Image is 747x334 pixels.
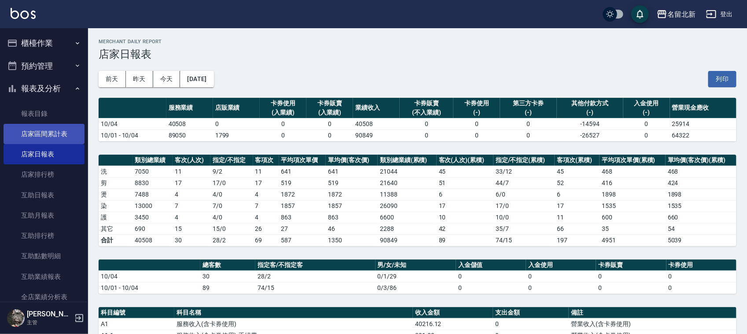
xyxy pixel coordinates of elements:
td: 0 [260,130,306,141]
td: 519 [279,177,326,189]
td: 0/1/29 [375,271,456,282]
td: 6 [555,189,600,200]
td: 0 [400,118,453,130]
td: 合計 [99,234,132,246]
table: a dense table [99,155,736,246]
th: 卡券使用 [666,260,736,271]
td: 25914 [670,118,736,130]
td: 4 [253,189,279,200]
td: 13000 [132,200,173,212]
td: 33 / 12 [493,166,555,177]
td: 0 [493,318,569,330]
td: 17 [173,177,210,189]
button: 今天 [153,71,180,87]
td: 11 [173,166,210,177]
td: 416 [600,177,666,189]
th: 客次(人次) [173,155,210,166]
td: 1898 [666,189,736,200]
a: 互助日報表 [4,185,85,205]
td: 35 / 7 [493,223,555,234]
th: 客項次 [253,155,279,166]
td: 7 [173,200,210,212]
td: 197 [555,234,600,246]
td: 587 [279,234,326,246]
td: 17 / 0 [493,200,555,212]
td: 74/15 [493,234,555,246]
th: 平均項次單價 [279,155,326,166]
td: 9 / 2 [210,166,253,177]
a: 店家區間累計表 [4,124,85,144]
td: 21044 [378,166,437,177]
td: 10/01 - 10/04 [99,282,200,293]
td: 7050 [132,166,173,177]
th: 業績收入 [353,98,400,119]
a: 全店業績分析表 [4,287,85,307]
td: 64322 [670,130,736,141]
td: 863 [326,212,378,223]
td: 17 [555,200,600,212]
div: (入業績) [262,108,304,117]
button: 登出 [703,6,736,22]
td: 89050 [166,130,213,141]
a: 互助排行榜 [4,226,85,246]
td: 7 [253,200,279,212]
td: 90849 [353,130,400,141]
th: 總客數 [200,260,255,271]
div: 名留北新 [667,9,695,20]
td: 424 [666,177,736,189]
td: 27 [279,223,326,234]
td: 1872 [326,189,378,200]
a: 互助點數明細 [4,246,85,266]
td: 10/04 [99,118,166,130]
td: 45 [555,166,600,177]
h5: [PERSON_NAME] [27,310,72,319]
td: 0 [596,271,666,282]
th: 科目名稱 [174,307,413,319]
td: 1350 [326,234,378,246]
button: 名留北新 [653,5,699,23]
button: 櫃檯作業 [4,32,85,55]
td: 600 [600,212,666,223]
td: 28/2 [210,234,253,246]
button: save [631,5,649,23]
td: 洗 [99,166,132,177]
button: 列印 [708,71,736,87]
td: 7488 [132,189,173,200]
div: (-) [559,108,621,117]
td: 1857 [279,200,326,212]
div: (-) [502,108,555,117]
img: Logo [11,8,36,19]
td: 2288 [378,223,437,234]
td: 74/15 [255,282,375,293]
td: 11 [253,166,279,177]
td: 28/2 [255,271,375,282]
td: 4 [173,212,210,223]
td: 21640 [378,177,437,189]
button: 預約管理 [4,55,85,78]
td: 66 [555,223,600,234]
th: 店販業績 [213,98,260,119]
a: 互助業績報表 [4,267,85,287]
th: 單均價(客次價)(累積) [666,155,736,166]
td: 1535 [600,200,666,212]
td: 54 [666,223,736,234]
td: 其它 [99,223,132,234]
td: 4 / 0 [210,189,253,200]
td: 4 [253,212,279,223]
td: 0/3/86 [375,282,456,293]
td: 0 [306,130,353,141]
td: 1857 [326,200,378,212]
td: 30 [200,271,255,282]
table: a dense table [99,260,736,294]
td: 40508 [132,234,173,246]
td: 0 [306,118,353,130]
td: 519 [326,177,378,189]
div: (-) [626,108,668,117]
td: 1898 [600,189,666,200]
a: 報表目錄 [4,104,85,124]
td: 46 [326,223,378,234]
th: 入金使用 [526,260,596,271]
div: 其他付款方式 [559,99,621,108]
a: 店家排行榜 [4,164,85,185]
td: A1 [99,318,174,330]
